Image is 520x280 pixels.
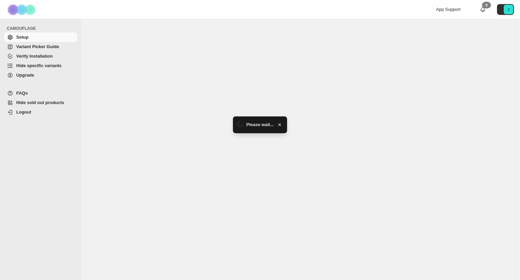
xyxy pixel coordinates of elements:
span: Verify Installation [16,54,53,59]
img: Camouflage [5,0,39,19]
a: Hide sold out products [4,98,77,107]
a: Logout [4,107,77,117]
div: 0 [482,2,491,8]
span: App Support [436,7,460,12]
span: Logout [16,109,31,115]
text: 3 [507,7,510,12]
button: Avatar with initials 3 [497,4,514,15]
a: Setup [4,33,77,42]
span: Please wait... [246,121,274,128]
span: Hide specific variants [16,63,62,68]
span: CAMOUFLAGE [7,26,78,31]
span: Variant Picker Guide [16,44,59,49]
a: Upgrade [4,71,77,80]
span: Setup [16,35,28,40]
span: Avatar with initials 3 [504,5,513,14]
a: FAQs [4,88,77,98]
span: Upgrade [16,73,34,78]
span: Hide sold out products [16,100,64,105]
a: Verify Installation [4,52,77,61]
a: Variant Picker Guide [4,42,77,52]
span: FAQs [16,91,28,96]
a: 0 [479,6,486,13]
a: Hide specific variants [4,61,77,71]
